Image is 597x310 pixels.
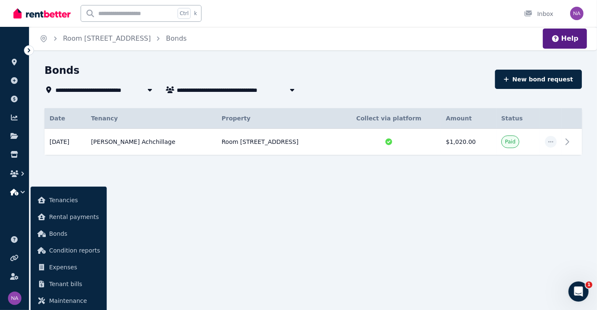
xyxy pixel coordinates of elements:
h1: Bonds [45,64,79,77]
span: Maintenance [49,296,100,306]
img: Niranga Amarasinghe [8,292,21,305]
span: Ctrl [178,8,191,19]
span: 1 [586,281,592,288]
span: Condition reports [49,245,100,255]
td: Room [STREET_ADDRESS] [217,129,337,155]
a: Tenancies [34,192,103,208]
button: New bond request [495,70,582,89]
a: Room [STREET_ADDRESS] [63,34,151,42]
a: Maintenance [34,292,103,309]
span: Date [50,114,65,122]
span: Bonds [49,229,100,239]
a: Rental payments [34,208,103,225]
a: Expenses [34,259,103,276]
button: Help [551,34,579,44]
iframe: Intercom live chat [568,281,589,302]
div: Inbox [524,10,553,18]
th: Status [496,108,540,129]
span: Tenant bills [49,279,100,289]
span: Bonds [166,34,186,44]
span: [DATE] [50,138,69,146]
img: Niranga Amarasinghe [570,7,584,20]
th: Amount [441,108,496,129]
td: $1,020.00 [441,129,496,155]
th: Collect via platform [337,108,441,129]
a: Condition reports [34,242,103,259]
span: Rental payments [49,212,100,222]
th: Property [217,108,337,129]
a: Tenant bills [34,276,103,292]
span: k [194,10,197,17]
td: [PERSON_NAME] Achchillage [86,129,217,155]
img: RentBetter [13,7,71,20]
span: Expenses [49,262,100,272]
th: Tenancy [86,108,217,129]
span: Tenancies [49,195,100,205]
nav: Breadcrumb [29,27,197,50]
a: Bonds [34,225,103,242]
span: Paid [505,138,516,145]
